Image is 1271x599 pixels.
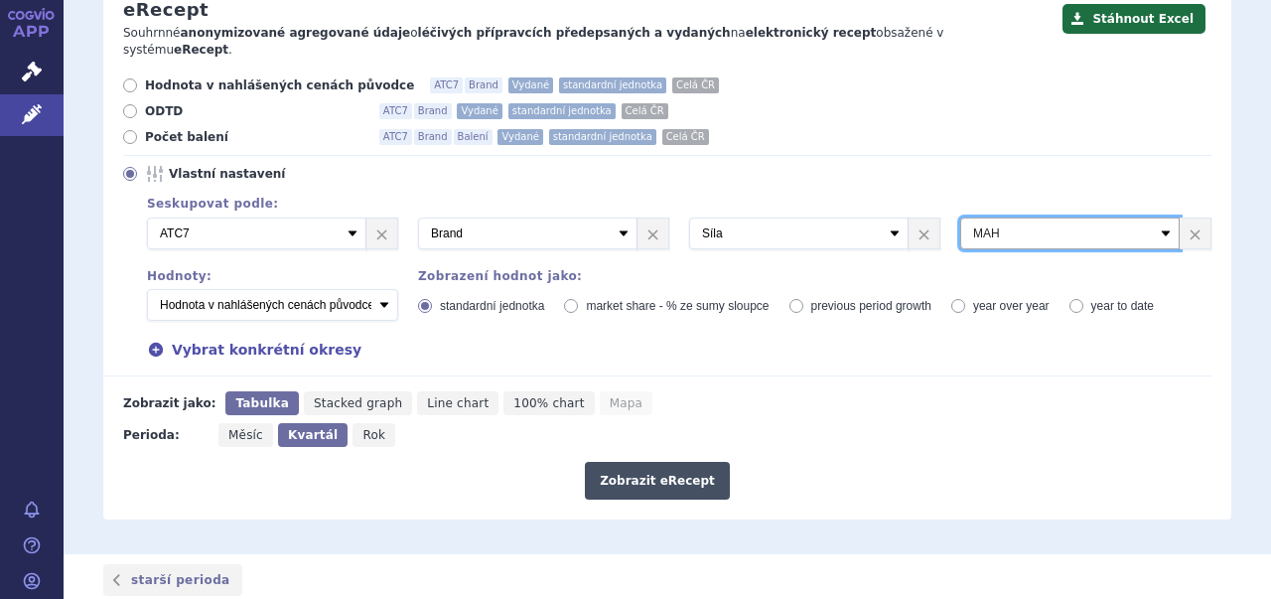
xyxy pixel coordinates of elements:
span: Celá ČR [662,129,709,145]
span: Balení [454,129,493,145]
div: Zobrazení hodnot jako: [418,269,1211,283]
a: starší perioda [103,564,242,596]
span: previous period growth [811,299,931,313]
div: 2 [127,218,1211,249]
span: standardní jednotka [440,299,544,313]
span: ATC7 [430,77,463,93]
a: × [909,219,939,248]
p: Souhrnné o na obsažené v systému . [123,25,1053,59]
span: Tabulka [235,396,288,410]
strong: elektronický recept [746,26,877,40]
span: standardní jednotka [508,103,616,119]
span: Brand [414,129,452,145]
span: 100% chart [513,396,584,410]
a: × [1180,219,1210,248]
span: Počet balení [145,129,363,145]
span: Vlastní nastavení [169,166,387,182]
span: Rok [362,428,385,442]
span: Hodnota v nahlášených cenách původce [145,77,414,93]
span: ODTD [145,103,363,119]
strong: léčivých přípravcích předepsaných a vydaných [418,26,731,40]
span: year to date [1091,299,1154,313]
span: Stacked graph [314,396,402,410]
span: Brand [414,103,452,119]
div: Perioda: [123,423,209,447]
span: Vydané [497,129,542,145]
div: Vybrat konkrétní okresy [127,339,1211,361]
div: Zobrazit jako: [123,391,215,415]
span: Mapa [610,396,642,410]
span: market share - % ze sumy sloupce [586,299,769,313]
span: Celá ČR [622,103,668,119]
span: Vydané [508,77,553,93]
div: Seskupovat podle: [127,197,1211,211]
span: standardní jednotka [559,77,666,93]
span: year over year [973,299,1050,313]
span: Měsíc [228,428,263,442]
a: × [366,219,397,248]
span: ATC7 [379,103,412,119]
strong: anonymizované agregované údaje [181,26,411,40]
button: Stáhnout Excel [1062,4,1205,34]
strong: eRecept [174,43,228,57]
span: ATC7 [379,129,412,145]
span: Brand [465,77,502,93]
a: × [637,219,668,248]
span: standardní jednotka [549,129,656,145]
span: Kvartál [288,428,338,442]
button: Zobrazit eRecept [585,462,730,500]
span: Line chart [427,396,489,410]
span: Vydané [457,103,501,119]
div: Hodnoty: [147,269,398,283]
span: Celá ČR [672,77,719,93]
